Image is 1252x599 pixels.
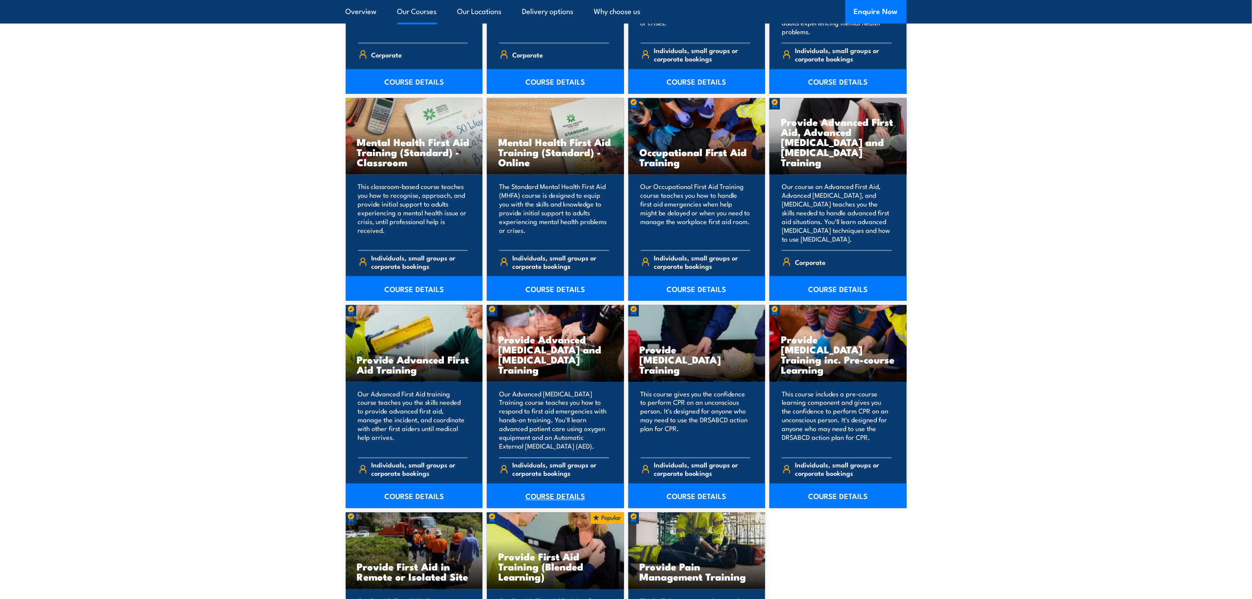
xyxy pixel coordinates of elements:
[770,276,907,301] a: COURSE DETAILS
[654,253,750,270] span: Individuals, small groups or corporate bookings
[628,69,766,94] a: COURSE DETAILS
[371,48,402,61] span: Corporate
[641,182,751,243] p: Our Occupational First Aid Training course teaches you how to handle first aid emergencies when h...
[640,147,754,167] h3: Occupational First Aid Training
[628,484,766,508] a: COURSE DETAILS
[654,461,750,478] span: Individuals, small groups or corporate bookings
[346,484,483,508] a: COURSE DETAILS
[770,69,907,94] a: COURSE DETAILS
[628,276,766,301] a: COURSE DETAILS
[487,69,624,94] a: COURSE DETAILS
[487,276,624,301] a: COURSE DETAILS
[795,46,892,63] span: Individuals, small groups or corporate bookings
[513,48,543,61] span: Corporate
[795,255,826,269] span: Corporate
[499,389,609,451] p: Our Advanced [MEDICAL_DATA] Training course teaches you how to respond to first aid emergencies w...
[640,344,754,374] h3: Provide [MEDICAL_DATA] Training
[358,389,468,451] p: Our Advanced First Aid training course teaches you the skills needed to provide advanced first ai...
[358,182,468,243] p: This classroom-based course teaches you how to recognise, approach, and provide initial support t...
[498,552,613,582] h3: Provide First Aid Training (Blended Learning)
[640,562,754,582] h3: Provide Pain Management Training
[782,182,892,243] p: Our course on Advanced First Aid, Advanced [MEDICAL_DATA], and [MEDICAL_DATA] teaches you the ski...
[498,334,613,374] h3: Provide Advanced [MEDICAL_DATA] and [MEDICAL_DATA] Training
[781,334,895,374] h3: Provide [MEDICAL_DATA] Training inc. Pre-course Learning
[513,253,609,270] span: Individuals, small groups or corporate bookings
[782,389,892,451] p: This course includes a pre-course learning component and gives you the confidence to perform CPR ...
[346,276,483,301] a: COURSE DETAILS
[371,253,468,270] span: Individuals, small groups or corporate bookings
[346,69,483,94] a: COURSE DETAILS
[487,484,624,508] a: COURSE DETAILS
[357,562,472,582] h3: Provide First Aid in Remote or Isolated Site
[357,137,472,167] h3: Mental Health First Aid Training (Standard) - Classroom
[498,137,613,167] h3: Mental Health First Aid Training (Standard) - Online
[770,484,907,508] a: COURSE DETAILS
[513,461,609,478] span: Individuals, small groups or corporate bookings
[641,389,751,451] p: This course gives you the confidence to perform CPR on an unconscious person. It's designed for a...
[795,461,892,478] span: Individuals, small groups or corporate bookings
[654,46,750,63] span: Individuals, small groups or corporate bookings
[371,461,468,478] span: Individuals, small groups or corporate bookings
[357,354,472,374] h3: Provide Advanced First Aid Training
[499,182,609,243] p: The Standard Mental Health First Aid (MHFA) course is designed to equip you with the skills and k...
[781,117,895,167] h3: Provide Advanced First Aid, Advanced [MEDICAL_DATA] and [MEDICAL_DATA] Training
